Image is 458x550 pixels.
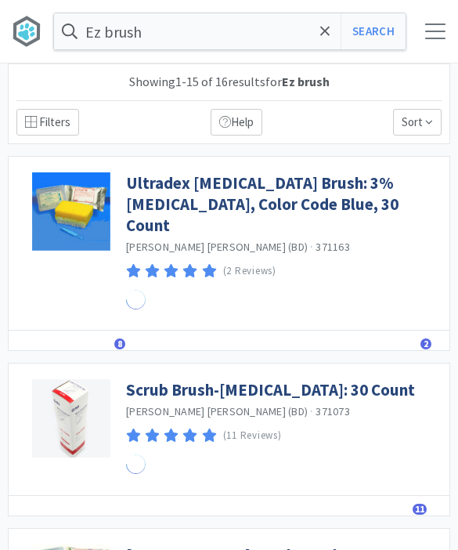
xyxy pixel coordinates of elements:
span: 371163 [316,240,350,254]
span: 371073 [316,404,350,418]
p: Help [211,109,262,136]
div: Filters [16,109,79,136]
button: Search [341,13,406,49]
p: (11 Reviews) [223,428,282,444]
input: Search by item, sku, manufacturer, ingredient, size... [54,13,406,49]
span: 11 [413,504,427,515]
span: · [310,404,313,418]
a: [PERSON_NAME] [PERSON_NAME] (BD) [126,404,308,418]
img: 198e0f92de4643cf98326649e0b2203d_10321.png [32,172,110,251]
span: 8 [114,338,125,349]
span: Sort [393,109,442,136]
a: Scrub Brush-[MEDICAL_DATA]: 30 Count [126,379,415,400]
span: 2 [420,338,431,349]
p: (2 Reviews) [223,263,276,280]
a: [PERSON_NAME] [PERSON_NAME] (BD) [126,240,308,254]
img: bb75553327d64120a60db8d96831f373_158187.jpeg [32,379,110,458]
div: Showing 1-15 of 16 results [16,72,442,92]
span: for [265,74,330,89]
strong: Ez brush [282,74,330,89]
span: · [310,240,313,254]
a: Ultradex [MEDICAL_DATA] Brush: 3% [MEDICAL_DATA], Color Code Blue, 30 Count [126,172,442,237]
